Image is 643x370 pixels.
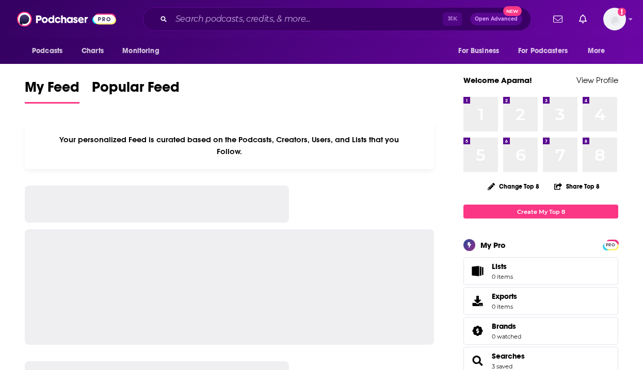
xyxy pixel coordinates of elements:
[492,322,521,331] a: Brands
[603,8,626,30] button: Show profile menu
[481,180,545,193] button: Change Top 8
[492,351,525,361] a: Searches
[588,44,605,58] span: More
[475,16,518,22] span: Open Advanced
[576,75,618,85] a: View Profile
[467,324,488,338] a: Brands
[492,292,517,301] span: Exports
[618,8,626,16] svg: Add a profile image
[25,41,76,61] button: open menu
[492,322,516,331] span: Brands
[492,333,521,340] a: 0 watched
[511,41,583,61] button: open menu
[467,294,488,308] span: Exports
[143,7,531,31] div: Search podcasts, credits, & more...
[82,44,104,58] span: Charts
[492,363,512,370] a: 3 saved
[604,241,617,248] a: PRO
[463,317,618,345] span: Brands
[603,8,626,30] img: User Profile
[492,273,513,280] span: 0 items
[25,78,79,104] a: My Feed
[603,8,626,30] span: Logged in as AparnaKulkarni
[480,240,506,250] div: My Pro
[554,176,600,196] button: Share Top 8
[463,287,618,315] a: Exports
[17,9,116,29] img: Podchaser - Follow, Share and Rate Podcasts
[171,11,443,27] input: Search podcasts, credits, & more...
[458,44,499,58] span: For Business
[492,262,513,271] span: Lists
[463,75,532,85] a: Welcome Aparna!
[92,78,180,104] a: Popular Feed
[503,6,522,16] span: New
[492,262,507,271] span: Lists
[549,10,567,28] a: Show notifications dropdown
[122,44,159,58] span: Monitoring
[470,13,522,25] button: Open AdvancedNew
[467,264,488,278] span: Lists
[115,41,172,61] button: open menu
[25,122,434,169] div: Your personalized Feed is curated based on the Podcasts, Creators, Users, and Lists that you Follow.
[75,41,110,61] a: Charts
[92,78,180,102] span: Popular Feed
[518,44,568,58] span: For Podcasters
[451,41,512,61] button: open menu
[32,44,62,58] span: Podcasts
[463,257,618,285] a: Lists
[575,10,591,28] a: Show notifications dropdown
[463,205,618,218] a: Create My Top 8
[581,41,618,61] button: open menu
[492,303,517,310] span: 0 items
[467,354,488,368] a: Searches
[25,78,79,102] span: My Feed
[443,12,462,26] span: ⌘ K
